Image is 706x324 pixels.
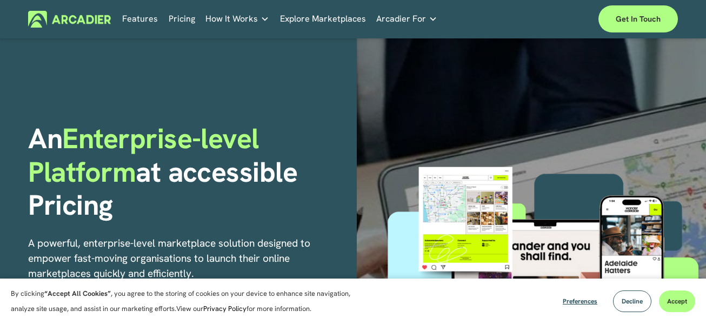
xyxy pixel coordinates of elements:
[376,11,437,28] a: folder dropdown
[280,11,366,28] a: Explore Marketplaces
[122,11,158,28] a: Features
[622,297,643,306] span: Decline
[598,5,678,32] a: Get in touch
[11,286,362,316] p: By clicking , you agree to the storing of cookies on your device to enhance site navigation, anal...
[205,11,269,28] a: folder dropdown
[28,11,111,28] img: Arcadier
[28,120,266,190] span: Enterprise-level Platform
[563,297,597,306] span: Preferences
[28,122,349,222] h1: An at accessible Pricing
[613,290,651,312] button: Decline
[555,290,605,312] button: Preferences
[203,304,247,313] a: Privacy Policy
[376,11,426,27] span: Arcadier For
[667,297,687,306] span: Accept
[169,11,195,28] a: Pricing
[44,289,111,298] strong: “Accept All Cookies”
[205,11,258,27] span: How It Works
[659,290,695,312] button: Accept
